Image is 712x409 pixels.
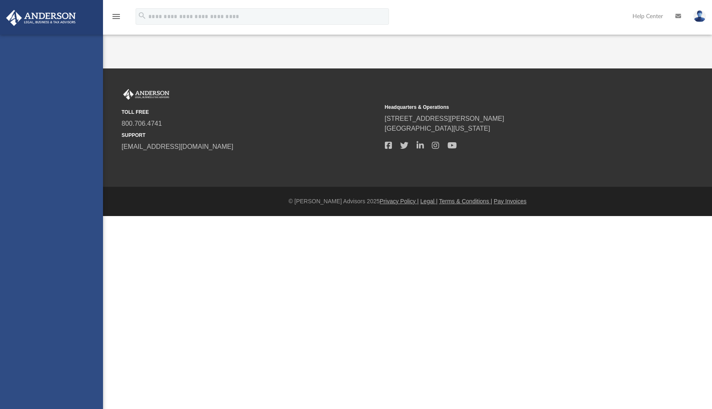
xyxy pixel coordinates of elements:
[693,10,706,22] img: User Pic
[439,198,492,204] a: Terms & Conditions |
[111,12,121,21] i: menu
[138,11,147,20] i: search
[385,125,490,132] a: [GEOGRAPHIC_DATA][US_STATE]
[122,120,162,127] a: 800.706.4741
[494,198,526,204] a: Pay Invoices
[122,143,233,150] a: [EMAIL_ADDRESS][DOMAIN_NAME]
[111,16,121,21] a: menu
[4,10,78,26] img: Anderson Advisors Platinum Portal
[122,89,171,100] img: Anderson Advisors Platinum Portal
[122,108,379,116] small: TOLL FREE
[385,103,642,111] small: Headquarters & Operations
[420,198,438,204] a: Legal |
[380,198,419,204] a: Privacy Policy |
[103,197,712,206] div: © [PERSON_NAME] Advisors 2025
[122,132,379,139] small: SUPPORT
[385,115,504,122] a: [STREET_ADDRESS][PERSON_NAME]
